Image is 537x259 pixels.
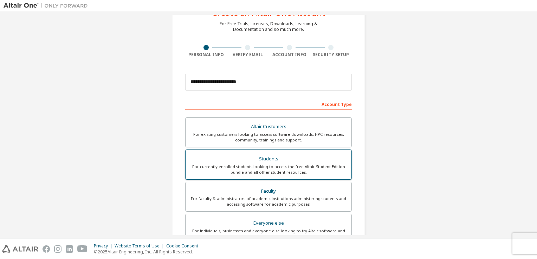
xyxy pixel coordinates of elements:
[94,249,202,255] p: © 2025 Altair Engineering, Inc. All Rights Reserved.
[190,122,347,132] div: Altair Customers
[220,21,317,32] div: For Free Trials, Licenses, Downloads, Learning & Documentation and so much more.
[190,186,347,196] div: Faculty
[185,52,227,58] div: Personal Info
[54,245,62,253] img: instagram.svg
[268,52,310,58] div: Account Info
[94,243,115,249] div: Privacy
[190,154,347,164] div: Students
[190,228,347,239] div: For individuals, businesses and everyone else looking to try Altair software and explore our prod...
[190,218,347,228] div: Everyone else
[43,245,50,253] img: facebook.svg
[115,243,166,249] div: Website Terms of Use
[190,196,347,207] div: For faculty & administrators of academic institutions administering students and accessing softwa...
[212,8,325,17] div: Create an Altair One Account
[66,245,73,253] img: linkedin.svg
[2,245,38,253] img: altair_logo.svg
[227,52,269,58] div: Verify Email
[185,98,352,109] div: Account Type
[4,2,91,9] img: Altair One
[190,164,347,175] div: For currently enrolled students looking to access the free Altair Student Edition bundle and all ...
[190,132,347,143] div: For existing customers looking to access software downloads, HPC resources, community, trainings ...
[77,245,88,253] img: youtube.svg
[310,52,352,58] div: Security Setup
[166,243,202,249] div: Cookie Consent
